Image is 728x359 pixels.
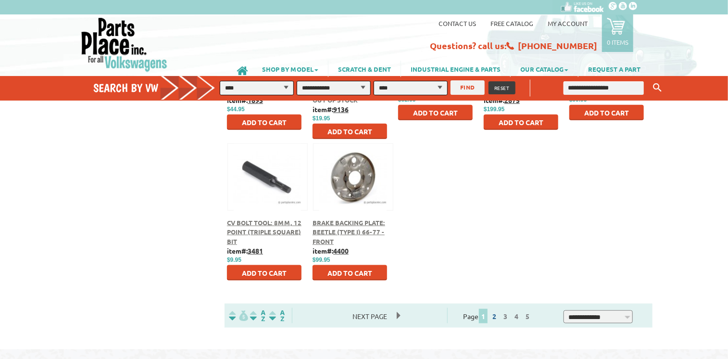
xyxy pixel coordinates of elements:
[451,80,485,95] button: FIND
[227,246,263,255] b: item#:
[248,310,267,321] img: Sort by Headline
[313,246,349,255] b: item#:
[313,218,385,245] a: Brake Backing Plate: Beetle (Type I) 66-77 - Front
[548,19,588,27] a: My Account
[607,38,628,46] p: 0 items
[490,312,499,321] a: 2
[489,81,515,94] button: RESET
[343,309,397,323] span: Next Page
[328,61,401,77] a: SCRATCH & DENT
[327,127,372,136] span: Add to Cart
[484,115,558,130] button: Add to Cart
[569,105,644,120] button: Add to Cart
[242,118,287,127] span: Add to Cart
[413,108,458,117] span: Add to Cart
[512,312,521,321] a: 4
[313,124,387,139] button: Add to Cart
[313,105,349,114] b: item#:
[252,61,328,77] a: SHOP BY MODEL
[93,81,225,95] h4: Search by VW
[327,269,372,277] span: Add to Cart
[333,105,349,114] u: 9136
[578,61,650,77] a: REQUEST A PART
[229,310,248,321] img: filterpricelow.svg
[490,19,533,27] a: Free Catalog
[439,19,476,27] a: Contact us
[248,96,263,104] u: 1893
[484,106,504,113] span: $199.95
[584,108,629,117] span: Add to Cart
[80,17,168,72] img: Parts Place Inc!
[227,106,245,113] span: $44.95
[602,14,633,52] a: 0 items
[227,115,301,130] button: Add to Cart
[479,309,488,323] span: 1
[494,84,510,91] span: RESET
[343,312,397,321] a: Next Page
[227,265,301,281] button: Add to Cart
[447,308,548,324] div: Page
[484,96,520,104] b: item#:
[248,246,263,255] u: 3481
[504,96,520,104] u: 2875
[313,96,358,104] span: Out of stock
[501,312,510,321] a: 3
[313,265,387,281] button: Add to Cart
[523,312,532,321] a: 5
[267,310,287,321] img: Sort by Sales Rank
[227,96,263,104] b: item#:
[242,269,287,277] span: Add to Cart
[313,256,330,263] span: $99.95
[401,61,510,77] a: INDUSTRIAL ENGINE & PARTS
[499,118,543,127] span: Add to Cart
[313,115,330,122] span: $19.95
[650,80,665,96] button: Keyword Search
[227,218,301,245] a: CV Bolt Tool: 8mm, 12 Point (Triple Square) Bit
[511,61,578,77] a: OUR CATALOG
[398,105,473,120] button: Add to Cart
[333,246,349,255] u: 4400
[227,256,241,263] span: $9.95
